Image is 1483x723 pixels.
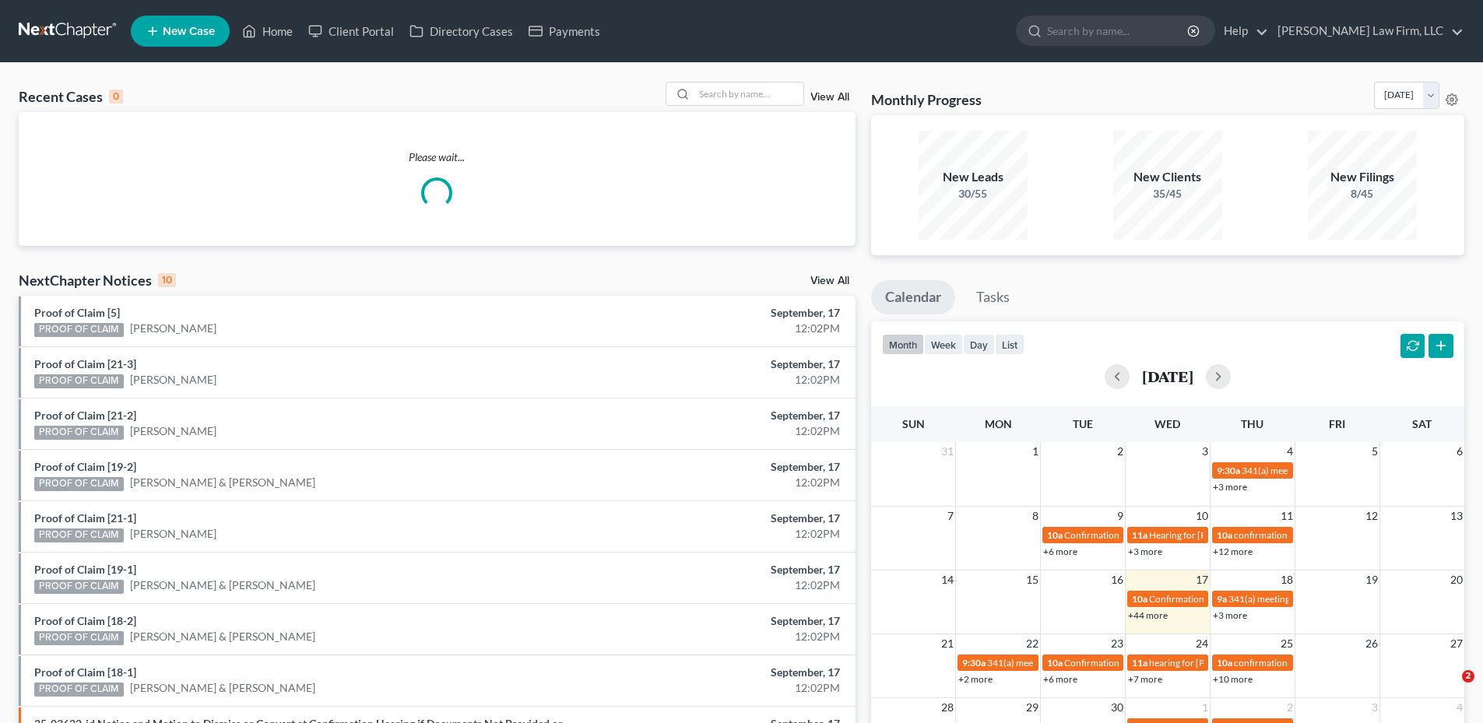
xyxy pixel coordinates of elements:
[1116,507,1125,525] span: 9
[1031,507,1040,525] span: 8
[130,423,216,439] a: [PERSON_NAME]
[34,477,124,491] div: PROOF OF CLAIM
[946,507,955,525] span: 7
[402,17,521,45] a: Directory Cases
[582,475,840,490] div: 12:02PM
[19,149,856,165] p: Please wait...
[1279,507,1295,525] span: 11
[163,26,215,37] span: New Case
[940,570,955,589] span: 14
[810,92,849,103] a: View All
[1241,417,1263,430] span: Thu
[1043,546,1077,557] a: +6 more
[1064,657,1242,669] span: Confirmation Hearing for [PERSON_NAME]
[1234,529,1409,541] span: confirmation hearing for [PERSON_NAME]
[1242,465,1392,476] span: 341(a) meeting for [PERSON_NAME]
[1113,168,1222,186] div: New Clients
[1024,698,1040,717] span: 29
[582,372,840,388] div: 12:02PM
[1064,529,1241,541] span: Confirmation hearing for [PERSON_NAME]
[1113,186,1222,202] div: 35/45
[582,629,840,644] div: 12:02PM
[1128,609,1168,621] a: +44 more
[582,356,840,372] div: September, 17
[130,372,216,388] a: [PERSON_NAME]
[1213,673,1253,685] a: +10 more
[995,334,1024,355] button: list
[19,271,176,290] div: NextChapter Notices
[34,409,136,422] a: Proof of Claim [21-2]
[1270,17,1464,45] a: [PERSON_NAME] Law Firm, LLC
[34,580,124,594] div: PROOF OF CLAIM
[1329,417,1345,430] span: Fri
[234,17,300,45] a: Home
[582,577,840,593] div: 12:02PM
[1449,570,1464,589] span: 20
[1449,507,1464,525] span: 13
[34,528,124,542] div: PROOF OF CLAIM
[919,186,1028,202] div: 30/55
[1128,673,1162,685] a: +7 more
[871,280,955,314] a: Calendar
[1047,529,1063,541] span: 10a
[582,680,840,696] div: 12:02PM
[130,577,315,593] a: [PERSON_NAME] & [PERSON_NAME]
[1128,546,1162,557] a: +3 more
[130,526,216,542] a: [PERSON_NAME]
[34,665,136,679] a: Proof of Claim [18-1]
[940,442,955,461] span: 31
[987,657,1137,669] span: 341(a) meeting for [PERSON_NAME]
[130,475,315,490] a: [PERSON_NAME] & [PERSON_NAME]
[582,459,840,475] div: September, 17
[582,423,840,439] div: 12:02PM
[1043,673,1077,685] a: +6 more
[1142,368,1193,384] h2: [DATE]
[958,673,993,685] a: +2 more
[1132,529,1147,541] span: 11a
[1109,570,1125,589] span: 16
[962,657,986,669] span: 9:30a
[582,562,840,577] div: September, 17
[924,334,963,355] button: week
[1364,570,1379,589] span: 19
[1370,698,1379,717] span: 3
[1024,634,1040,653] span: 22
[130,321,216,336] a: [PERSON_NAME]
[582,321,840,336] div: 12:02PM
[1154,417,1180,430] span: Wed
[1109,698,1125,717] span: 30
[1217,465,1240,476] span: 9:30a
[1194,507,1210,525] span: 10
[582,526,840,542] div: 12:02PM
[34,323,124,337] div: PROOF OF CLAIM
[1449,634,1464,653] span: 27
[940,698,955,717] span: 28
[1308,168,1417,186] div: New Filings
[1217,593,1227,605] span: 9a
[1216,17,1268,45] a: Help
[810,276,849,286] a: View All
[1455,442,1464,461] span: 6
[1462,670,1474,683] span: 2
[34,683,124,697] div: PROOF OF CLAIM
[1200,442,1210,461] span: 3
[1132,657,1147,669] span: 11a
[1370,442,1379,461] span: 5
[1024,570,1040,589] span: 15
[1430,670,1467,707] iframe: Intercom live chat
[582,408,840,423] div: September, 17
[34,511,136,525] a: Proof of Claim [21-1]
[902,417,925,430] span: Sun
[34,306,120,319] a: Proof of Claim [5]
[1217,657,1232,669] span: 10a
[1279,634,1295,653] span: 25
[19,87,123,106] div: Recent Cases
[1149,657,1269,669] span: hearing for [PERSON_NAME]
[1308,186,1417,202] div: 8/45
[1412,417,1432,430] span: Sat
[1031,442,1040,461] span: 1
[1234,657,1409,669] span: confirmation hearing for [PERSON_NAME]
[1116,442,1125,461] span: 2
[919,168,1028,186] div: New Leads
[1213,609,1247,621] a: +3 more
